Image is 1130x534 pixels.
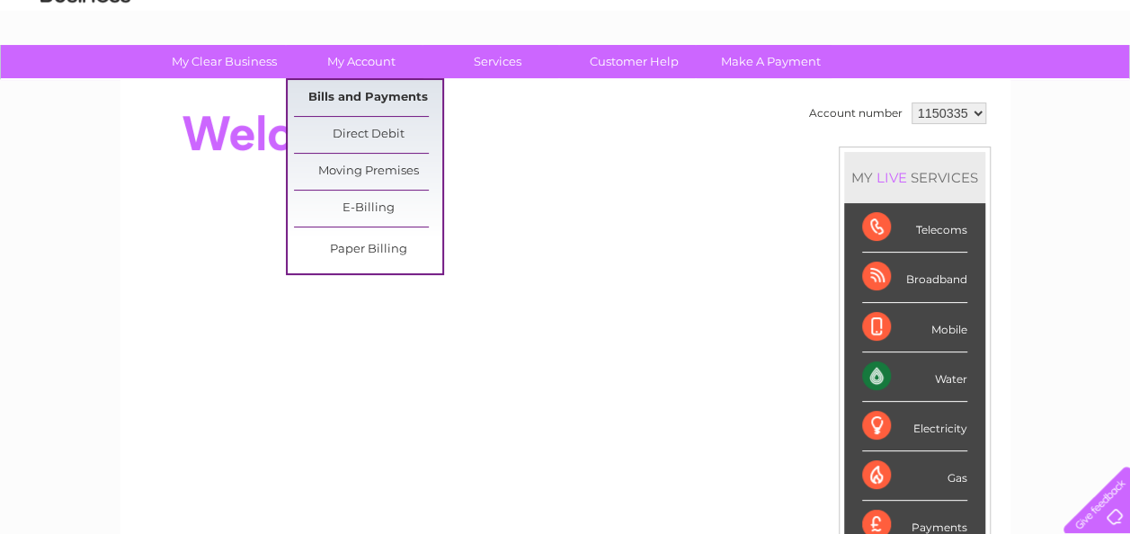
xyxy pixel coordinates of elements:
a: E-Billing [294,191,442,227]
div: Telecoms [862,203,967,253]
a: Moving Premises [294,154,442,190]
div: Mobile [862,303,967,352]
div: MY SERVICES [844,152,985,203]
div: Broadband [862,253,967,302]
div: Clear Business is a trading name of Verastar Limited (registered in [GEOGRAPHIC_DATA] No. 3667643... [141,10,991,87]
a: My Clear Business [150,45,298,78]
a: 0333 014 3131 [791,9,915,31]
a: Direct Debit [294,117,442,153]
div: LIVE [873,169,911,186]
a: Blog [974,76,1000,90]
a: Make A Payment [697,45,845,78]
a: Telecoms [909,76,963,90]
a: Water [814,76,848,90]
td: Account number [805,98,907,129]
a: My Account [287,45,435,78]
a: Paper Billing [294,232,442,268]
a: Log out [1071,76,1113,90]
div: Gas [862,451,967,501]
div: Electricity [862,402,967,451]
div: Water [862,352,967,402]
img: logo.png [40,47,131,102]
a: Contact [1010,76,1054,90]
a: Customer Help [560,45,708,78]
a: Bills and Payments [294,80,442,116]
a: Energy [859,76,898,90]
a: Services [423,45,572,78]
